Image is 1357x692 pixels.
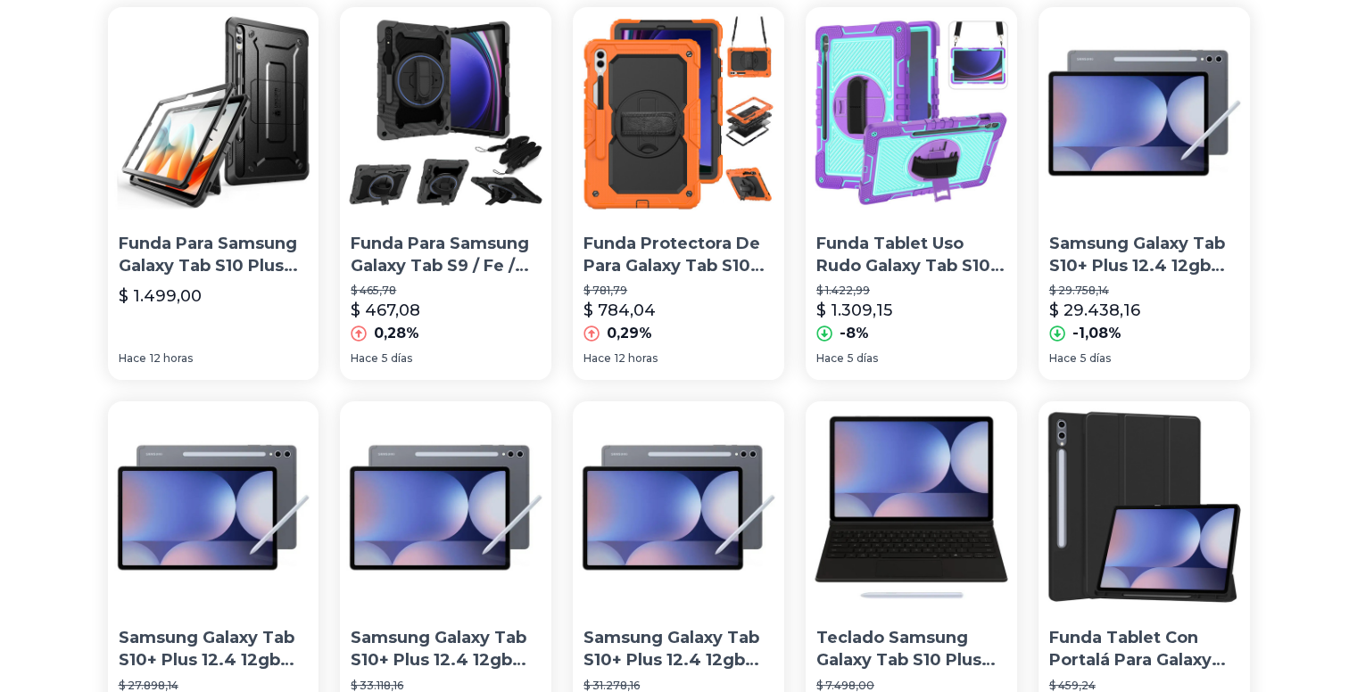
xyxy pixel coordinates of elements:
[108,7,319,218] img: Funda Para Samsung Galaxy Tab S10 Plus Con Soporte
[1038,7,1250,218] img: Samsung Galaxy Tab S10+ Plus 12.4 12gb 256gb 2024 S Pen
[583,351,611,366] span: Hace
[351,284,541,298] p: $ 465,78
[583,284,774,298] p: $ 781,79
[816,627,1006,671] p: Teclado Samsung Galaxy Tab S10 Plus Touchpad 12.4 Pulgadas
[150,351,193,366] span: 12 horas
[583,627,774,671] p: Samsung Galaxy Tab S10+ Plus 12.4 12gb 512gb 2024 S Pen
[583,233,774,277] p: Funda Protectora De Para Galaxy Tab S10 S9 Fe Plus Sm-x820
[340,401,551,613] img: Samsung Galaxy Tab S10+ Plus 12.4 12gb 512gb 2024 S Pen
[607,323,652,344] p: 0,29%
[351,351,378,366] span: Hace
[340,7,551,380] a: Funda Para Samsung Galaxy Tab S9 / Fe / S10 Plus 12.4 TabletFunda Para Samsung Galaxy Tab S9 / Fe...
[615,351,658,366] span: 12 horas
[1049,351,1077,366] span: Hace
[1049,284,1239,298] p: $ 29.758,14
[573,7,784,380] a: Funda Protectora De Para Galaxy Tab S10 S9 Fe Plus Sm-x820Funda Protectora De Para Galaxy Tab S10...
[806,7,1017,380] a: Funda Tablet Uso Rudo Galaxy Tab S10+ Plus 12.4 2024 / X820Funda Tablet Uso Rudo Galaxy Tab S10+ ...
[806,7,1017,218] img: Funda Tablet Uso Rudo Galaxy Tab S10+ Plus 12.4 2024 / X820
[816,233,1006,277] p: Funda Tablet Uso Rudo Galaxy Tab S10+ Plus 12.4 2024 / X820
[1038,7,1250,380] a: Samsung Galaxy Tab S10+ Plus 12.4 12gb 256gb 2024 S PenSamsung Galaxy Tab S10+ Plus 12.4 12gb 256...
[351,298,420,323] p: $ 467,08
[119,351,146,366] span: Hace
[340,7,551,218] img: Funda Para Samsung Galaxy Tab S9 / Fe / S10 Plus 12.4 Tablet
[840,323,869,344] p: -8%
[119,627,309,671] p: Samsung Galaxy Tab S10+ Plus 12.4 12gb 256gb 2024 S Pen
[1049,298,1140,323] p: $ 29.438,16
[1049,627,1239,671] p: Funda Tablet Con Portalá Para Galaxy Tab S10 Plus 12,4 2024
[1049,233,1239,277] p: Samsung Galaxy Tab S10+ Plus 12.4 12gb 256gb 2024 S Pen
[816,284,1006,298] p: $ 1.422,99
[583,298,656,323] p: $ 784,04
[816,298,892,323] p: $ 1.309,15
[806,401,1017,613] img: Teclado Samsung Galaxy Tab S10 Plus Touchpad 12.4 Pulgadas
[351,627,541,671] p: Samsung Galaxy Tab S10+ Plus 12.4 12gb 512gb 2024 S Pen
[374,323,419,344] p: 0,28%
[1038,401,1250,613] img: Funda Tablet Con Portalá Para Galaxy Tab S10 Plus 12,4 2024
[848,351,878,366] span: 5 días
[351,233,541,277] p: Funda Para Samsung Galaxy Tab S9 / Fe / S10 Plus 12.4 Tablet
[1072,323,1121,344] p: -1,08%
[108,7,319,380] a: Funda Para Samsung Galaxy Tab S10 Plus Con SoporteFunda Para Samsung Galaxy Tab S10 Plus Con Sopo...
[573,401,784,613] img: Samsung Galaxy Tab S10+ Plus 12.4 12gb 512gb 2024 S Pen
[573,7,784,218] img: Funda Protectora De Para Galaxy Tab S10 S9 Fe Plus Sm-x820
[119,233,309,277] p: Funda Para Samsung Galaxy Tab S10 Plus Con Soporte
[119,284,202,309] p: $ 1.499,00
[382,351,412,366] span: 5 días
[108,401,319,613] img: Samsung Galaxy Tab S10+ Plus 12.4 12gb 256gb 2024 S Pen
[816,351,844,366] span: Hace
[1080,351,1111,366] span: 5 días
